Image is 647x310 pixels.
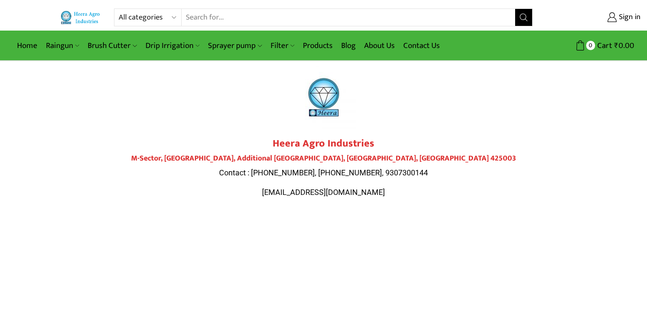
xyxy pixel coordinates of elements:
[617,12,641,23] span: Sign in
[42,36,83,56] a: Raingun
[262,188,385,197] span: [EMAIL_ADDRESS][DOMAIN_NAME]
[595,40,612,51] span: Cart
[141,36,204,56] a: Drip Irrigation
[399,36,444,56] a: Contact Us
[515,9,532,26] button: Search button
[86,154,562,163] h4: M-Sector, [GEOGRAPHIC_DATA], Additional [GEOGRAPHIC_DATA], [GEOGRAPHIC_DATA], [GEOGRAPHIC_DATA] 4...
[13,36,42,56] a: Home
[299,36,337,56] a: Products
[614,39,634,52] bdi: 0.00
[541,38,634,54] a: 0 Cart ₹0.00
[266,36,299,56] a: Filter
[545,10,641,25] a: Sign in
[83,36,141,56] a: Brush Cutter
[182,9,516,26] input: Search for...
[586,41,595,50] span: 0
[273,135,374,152] strong: Heera Agro Industries
[219,168,428,177] span: Contact : [PHONE_NUMBER], [PHONE_NUMBER], 9307300144
[337,36,360,56] a: Blog
[614,39,618,52] span: ₹
[360,36,399,56] a: About Us
[292,65,356,129] img: heera-logo-1000
[204,36,266,56] a: Sprayer pump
